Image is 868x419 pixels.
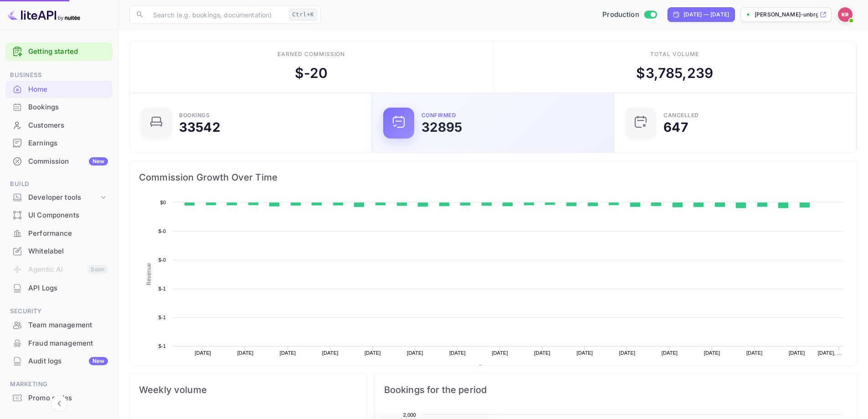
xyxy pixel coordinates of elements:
[28,120,108,131] div: Customers
[28,246,108,257] div: Whitelabel
[139,170,847,185] span: Commission Growth Over Time
[421,113,457,118] div: Confirmed
[5,207,113,223] a: UI Components
[421,121,462,134] div: 32895
[28,102,108,113] div: Bookings
[5,316,113,334] div: Team management
[277,50,345,58] div: Earned commission
[5,153,113,170] a: CommissionNew
[159,315,166,320] text: $-1
[289,9,317,21] div: Ctrl+K
[789,350,805,356] text: [DATE]
[5,81,113,98] a: Home
[5,117,113,134] a: Customers
[5,379,113,389] span: Marketing
[146,263,152,285] text: Revenue
[195,350,211,356] text: [DATE]
[28,156,108,167] div: Commission
[322,350,339,356] text: [DATE]
[5,279,113,297] div: API Logs
[51,395,67,412] button: Collapse navigation
[5,190,113,206] div: Developer tools
[5,117,113,134] div: Customers
[534,350,550,356] text: [DATE]
[5,389,113,406] a: Promo codes
[159,257,166,263] text: $-0
[5,316,113,333] a: Team management
[159,228,166,234] text: $-0
[365,350,381,356] text: [DATE]
[492,350,508,356] text: [DATE]
[5,335,113,352] div: Fraud management
[5,42,113,61] div: Getting started
[5,98,113,116] div: Bookings
[28,338,108,349] div: Fraud management
[179,121,221,134] div: 33542
[403,412,416,418] text: 2,000
[28,283,108,294] div: API Logs
[5,306,113,316] span: Security
[663,121,688,134] div: 647
[5,70,113,80] span: Business
[5,225,113,243] div: Performance
[237,350,254,356] text: [DATE]
[5,279,113,296] a: API Logs
[5,243,113,259] a: Whitelabel
[5,389,113,407] div: Promo codes
[449,350,466,356] text: [DATE]
[5,134,113,151] a: Earnings
[89,157,108,166] div: New
[602,10,639,20] span: Production
[179,113,210,118] div: Bookings
[7,7,80,22] img: LiteAPI logo
[28,192,99,203] div: Developer tools
[295,63,328,83] div: $ -20
[159,286,166,291] text: $-1
[28,84,108,95] div: Home
[28,138,108,149] div: Earnings
[746,350,763,356] text: [DATE]
[28,320,108,331] div: Team management
[5,335,113,352] a: Fraud management
[619,350,636,356] text: [DATE]
[5,98,113,115] a: Bookings
[650,50,699,58] div: Total volume
[5,179,113,189] span: Build
[5,134,113,152] div: Earnings
[704,350,720,356] text: [DATE]
[755,10,818,19] p: [PERSON_NAME]-unbrg.[PERSON_NAME]...
[5,352,113,369] a: Audit logsNew
[139,383,358,397] span: Weekly volume
[5,81,113,98] div: Home
[636,63,713,83] div: $ 3,785,239
[5,352,113,370] div: Audit logsNew
[663,113,699,118] div: CANCELLED
[407,350,423,356] text: [DATE]
[599,10,660,20] div: Switch to Sandbox mode
[662,350,678,356] text: [DATE]
[89,357,108,365] div: New
[159,343,166,349] text: $-1
[280,350,296,356] text: [DATE]
[5,243,113,260] div: Whitelabel
[148,5,285,24] input: Search (e.g. bookings, documentation)
[576,350,593,356] text: [DATE]
[28,356,108,367] div: Audit logs
[5,207,113,224] div: UI Components
[5,153,113,171] div: CommissionNew
[28,228,108,239] div: Performance
[486,365,509,371] text: Revenue
[818,350,842,356] text: [DATE], …
[683,10,729,19] div: [DATE] — [DATE]
[160,200,166,205] text: $0
[28,210,108,221] div: UI Components
[28,47,108,57] a: Getting started
[28,393,108,403] div: Promo codes
[5,225,113,242] a: Performance
[384,383,847,397] span: Bookings for the period
[838,7,853,22] img: Kobus Roux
